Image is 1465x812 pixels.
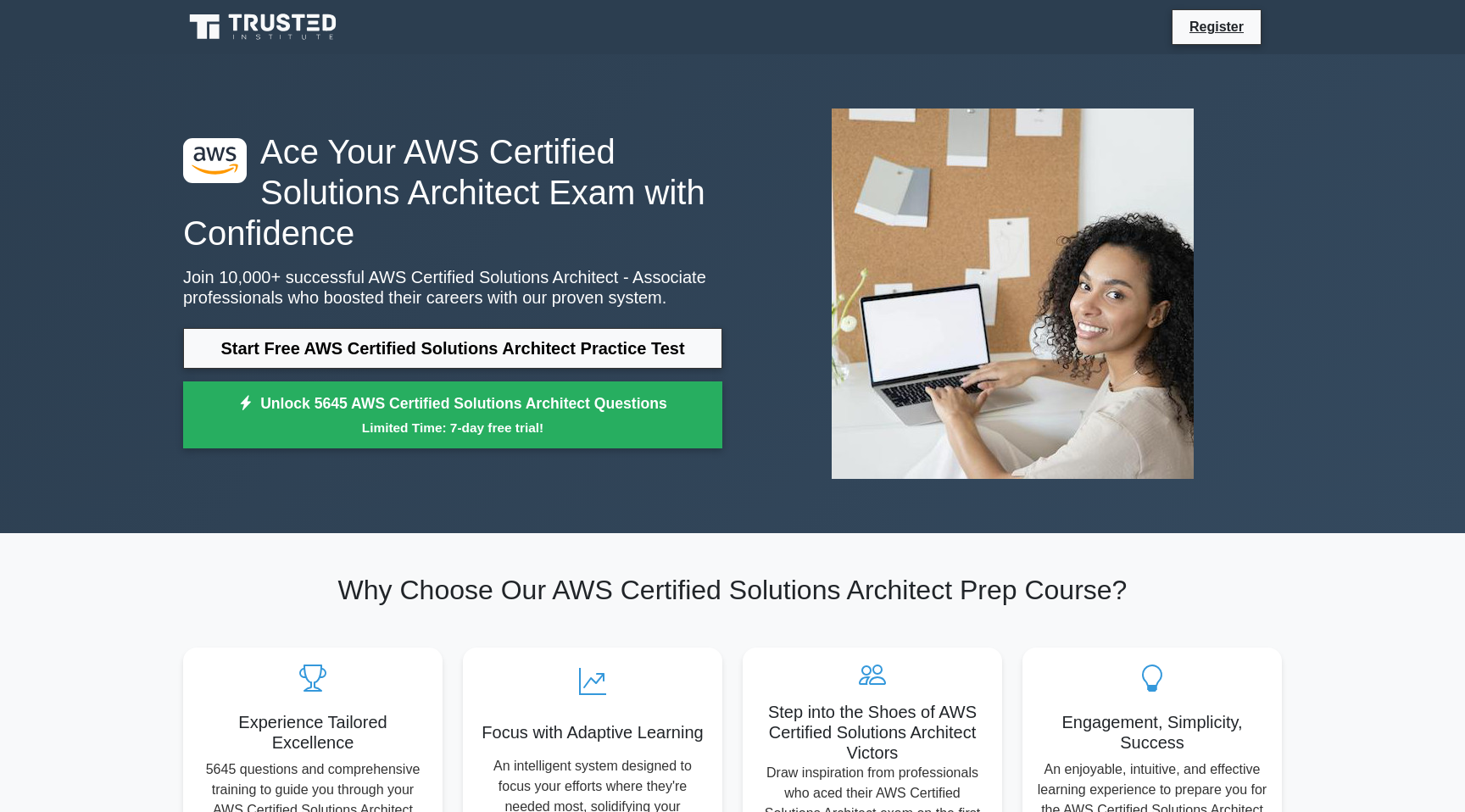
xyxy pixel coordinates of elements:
h5: Focus with Adaptive Learning [476,722,709,742]
a: Start Free AWS Certified Solutions Architect Practice Test [183,328,722,369]
small: Limited Time: 7-day free trial! [204,418,701,437]
a: Unlock 5645 AWS Certified Solutions Architect QuestionsLimited Time: 7-day free trial! [183,381,722,449]
h5: Step into the Shoes of AWS Certified Solutions Architect Victors [756,702,989,763]
h2: Why Choose Our AWS Certified Solutions Architect Prep Course? [183,574,1282,606]
h1: Ace Your AWS Certified Solutions Architect Exam with Confidence [183,131,722,253]
p: Join 10,000+ successful AWS Certified Solutions Architect - Associate professionals who boosted t... [183,267,722,308]
h5: Engagement, Simplicity, Success [1036,712,1268,753]
h5: Experience Tailored Excellence [197,712,429,753]
a: Register [1179,16,1254,37]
